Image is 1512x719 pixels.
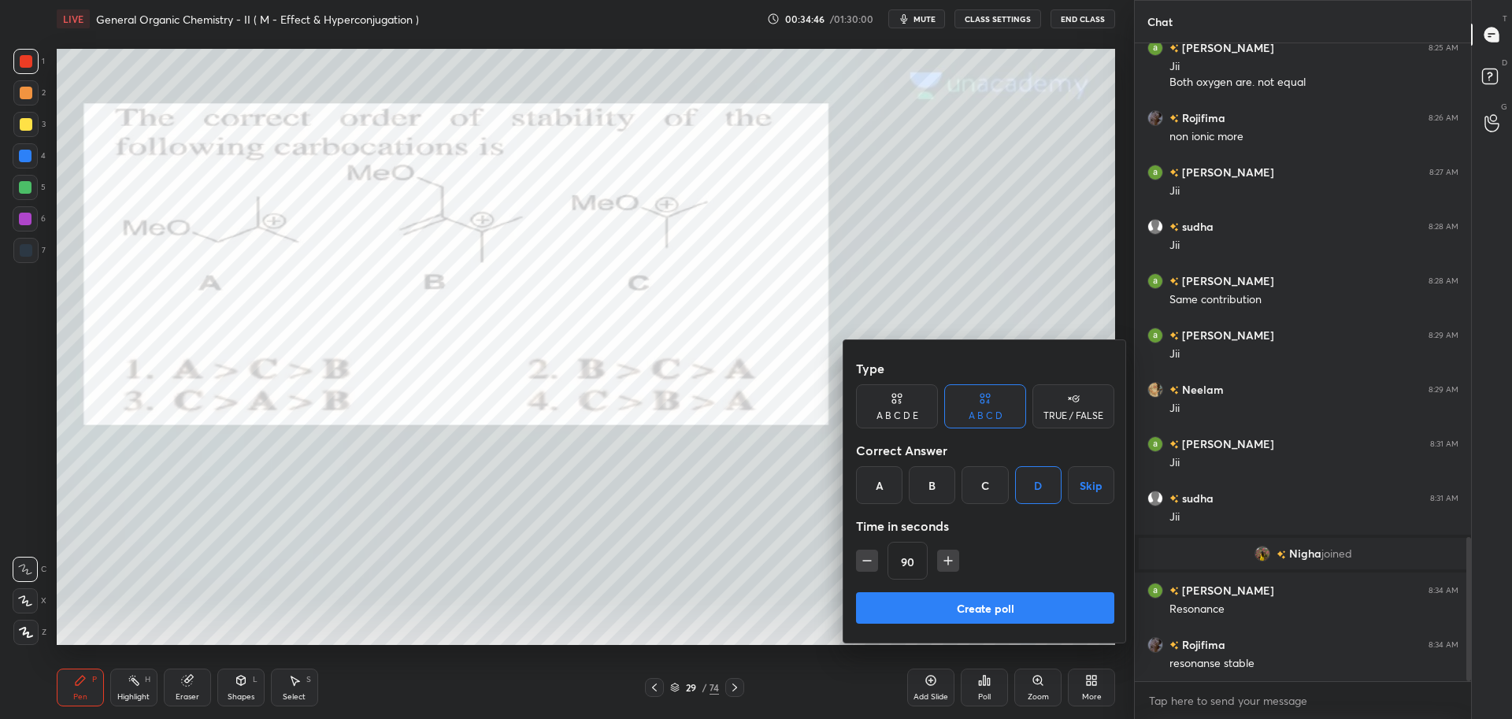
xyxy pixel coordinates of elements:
[909,466,955,504] div: B
[856,353,1114,384] div: Type
[876,411,918,421] div: A B C D E
[856,510,1114,542] div: Time in seconds
[962,466,1008,504] div: C
[1068,466,1114,504] button: Skip
[856,592,1114,624] button: Create poll
[1043,411,1103,421] div: TRUE / FALSE
[969,411,1002,421] div: A B C D
[1015,466,1062,504] div: D
[856,466,902,504] div: A
[856,435,1114,466] div: Correct Answer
